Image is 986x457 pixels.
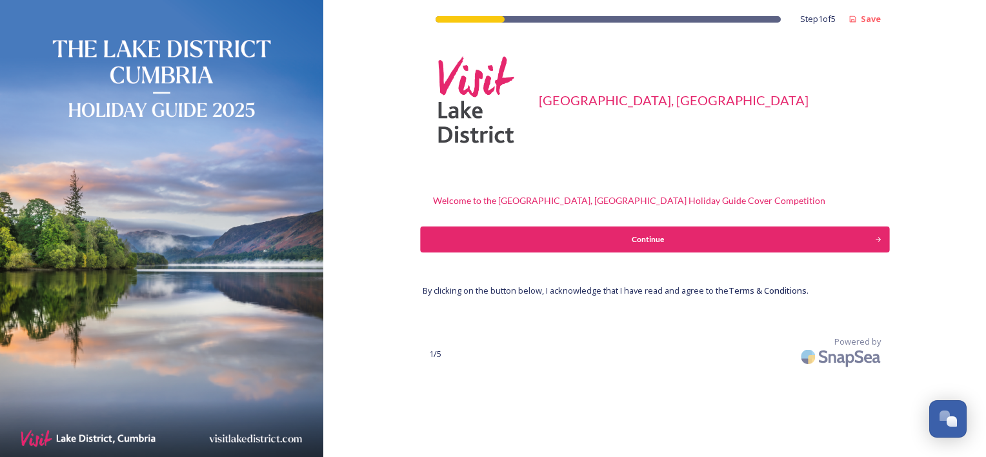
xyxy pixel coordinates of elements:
[420,227,889,252] button: Continue
[929,400,967,438] button: Open Chat
[423,187,836,214] div: Welcome to the [GEOGRAPHIC_DATA], [GEOGRAPHIC_DATA] Holiday Guide Cover Competition
[429,52,526,148] img: Square-VLD-Logo-Pink-Grey.png
[539,90,809,110] div: [GEOGRAPHIC_DATA], [GEOGRAPHIC_DATA]
[797,341,887,372] img: SnapSea Logo
[861,13,881,25] strong: Save
[423,285,809,297] span: By clicking on the button below, I acknowledge that I have read and agree to the .
[427,234,868,245] div: Continue
[834,336,881,348] span: Powered by
[429,348,441,360] span: 1 / 5
[729,285,807,296] a: Terms & Conditions
[800,13,836,25] span: Step 1 of 5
